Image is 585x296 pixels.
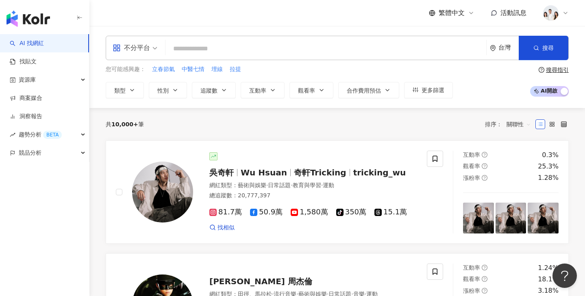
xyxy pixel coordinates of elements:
[209,168,234,177] span: 吳奇軒
[209,208,242,216] span: 81.7萬
[463,264,480,271] span: 互動率
[157,87,169,94] span: 性別
[209,224,235,232] a: 找相似
[338,82,399,98] button: 合作費用預估
[268,182,291,188] span: 日常話題
[528,203,559,233] img: post-image
[106,65,146,73] span: 您可能感興趣：
[539,67,544,73] span: question-circle
[321,182,323,188] span: ·
[113,44,121,52] span: appstore
[463,276,480,282] span: 觀看率
[113,41,150,54] div: 不分平台
[353,168,406,177] span: tricking_wu
[266,182,268,188] span: ·
[152,65,175,74] button: 立春節氣
[538,162,559,171] div: 25.3%
[482,276,487,282] span: question-circle
[482,265,487,270] span: question-circle
[463,287,480,294] span: 漲粉率
[209,192,417,200] div: 總追蹤數 ： 20,777,397
[238,182,266,188] span: 藝術與娛樂
[336,208,366,216] span: 350萬
[289,82,333,98] button: 觀看率
[439,9,465,17] span: 繁體中文
[241,82,285,98] button: 互動率
[250,208,283,216] span: 50.9萬
[10,132,15,138] span: rise
[482,175,487,181] span: question-circle
[482,152,487,158] span: question-circle
[132,162,193,223] img: KOL Avatar
[19,144,41,162] span: 競品分析
[241,168,287,177] span: Wu Hsuan
[538,173,559,182] div: 1.28%
[106,121,144,127] div: 共 筆
[543,5,559,21] img: 20231221_NR_1399_Small.jpg
[111,121,138,127] span: 10,000+
[10,58,37,66] a: 找貼文
[538,264,559,272] div: 1.24%
[200,87,217,94] span: 追蹤數
[19,71,36,89] span: 資源庫
[10,39,44,48] a: searchAI 找網紅
[192,82,236,98] button: 追蹤數
[463,203,494,233] img: post-image
[500,9,526,17] span: 活動訊息
[498,44,519,51] div: 台灣
[10,112,42,121] a: 洞察報告
[422,87,444,93] span: 更多篩選
[43,131,62,139] div: BETA
[181,65,205,74] button: 中醫七情
[482,163,487,169] span: question-circle
[507,118,531,131] span: 關聯性
[293,182,321,188] span: 教育與學習
[347,87,381,94] span: 合作費用預估
[211,65,223,74] button: 埋線
[490,45,496,51] span: environment
[542,151,559,160] div: 0.3%
[552,264,577,288] iframe: Help Scout Beacon - Open
[404,82,453,98] button: 更多篩選
[7,11,50,27] img: logo
[209,181,417,190] div: 網紅類型 ：
[298,87,315,94] span: 觀看率
[482,288,487,294] span: question-circle
[546,67,569,73] div: 搜尋指引
[106,140,569,244] a: KOL Avatar吳奇軒Wu Hsuan奇軒Trickingtricking_wu網紅類型：藝術與娛樂·日常話題·教育與學習·運動總追蹤數：20,777,39781.7萬50.9萬1,580萬...
[519,36,568,60] button: 搜尋
[538,286,559,295] div: 3.18%
[463,175,480,181] span: 漲粉率
[291,182,292,188] span: ·
[10,94,42,102] a: 商案媒合
[249,87,266,94] span: 互動率
[209,277,312,286] span: [PERSON_NAME] 周杰倫
[217,224,235,232] span: 找相似
[485,118,535,131] div: 排序：
[114,87,126,94] span: 類型
[19,125,62,144] span: 趨勢分析
[538,275,559,284] div: 18.1%
[463,163,480,169] span: 觀看率
[229,65,241,74] button: 拉提
[374,208,407,216] span: 15.1萬
[323,182,334,188] span: 運動
[230,65,241,73] span: 拉提
[182,65,204,73] span: 中醫七情
[496,203,526,233] img: post-image
[106,82,144,98] button: 類型
[149,82,187,98] button: 性別
[463,151,480,158] span: 互動率
[291,208,328,216] span: 1,580萬
[294,168,346,177] span: 奇軒Tricking
[542,45,554,51] span: 搜尋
